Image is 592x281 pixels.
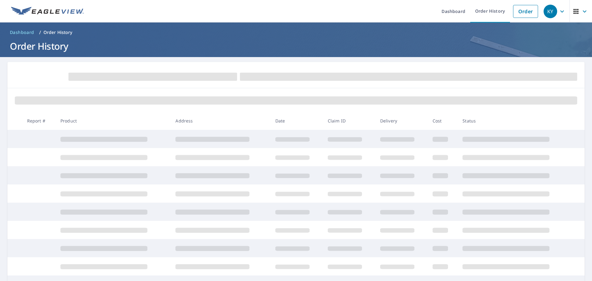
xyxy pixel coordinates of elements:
[375,112,428,130] th: Delivery
[22,112,55,130] th: Report #
[39,29,41,36] li: /
[323,112,375,130] th: Claim ID
[270,112,323,130] th: Date
[544,5,557,18] div: KY
[10,29,34,35] span: Dashboard
[171,112,270,130] th: Address
[428,112,458,130] th: Cost
[513,5,538,18] a: Order
[55,112,171,130] th: Product
[7,40,585,52] h1: Order History
[43,29,72,35] p: Order History
[458,112,573,130] th: Status
[7,27,585,37] nav: breadcrumb
[11,7,84,16] img: EV Logo
[7,27,37,37] a: Dashboard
